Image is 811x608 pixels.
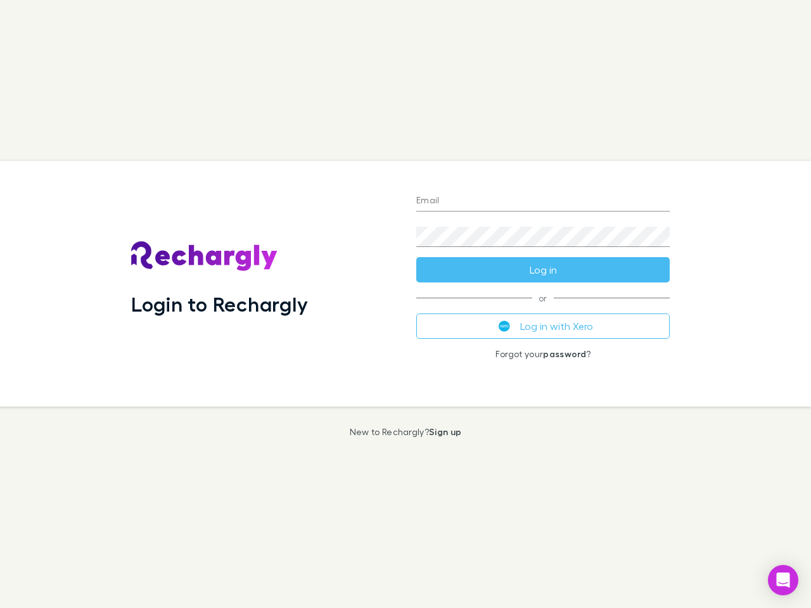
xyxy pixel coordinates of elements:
a: password [543,348,586,359]
div: Open Intercom Messenger [768,565,798,595]
a: Sign up [429,426,461,437]
p: New to Rechargly? [350,427,462,437]
button: Log in with Xero [416,313,670,339]
img: Rechargly's Logo [131,241,278,272]
h1: Login to Rechargly [131,292,308,316]
p: Forgot your ? [416,349,670,359]
img: Xero's logo [499,320,510,332]
button: Log in [416,257,670,282]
